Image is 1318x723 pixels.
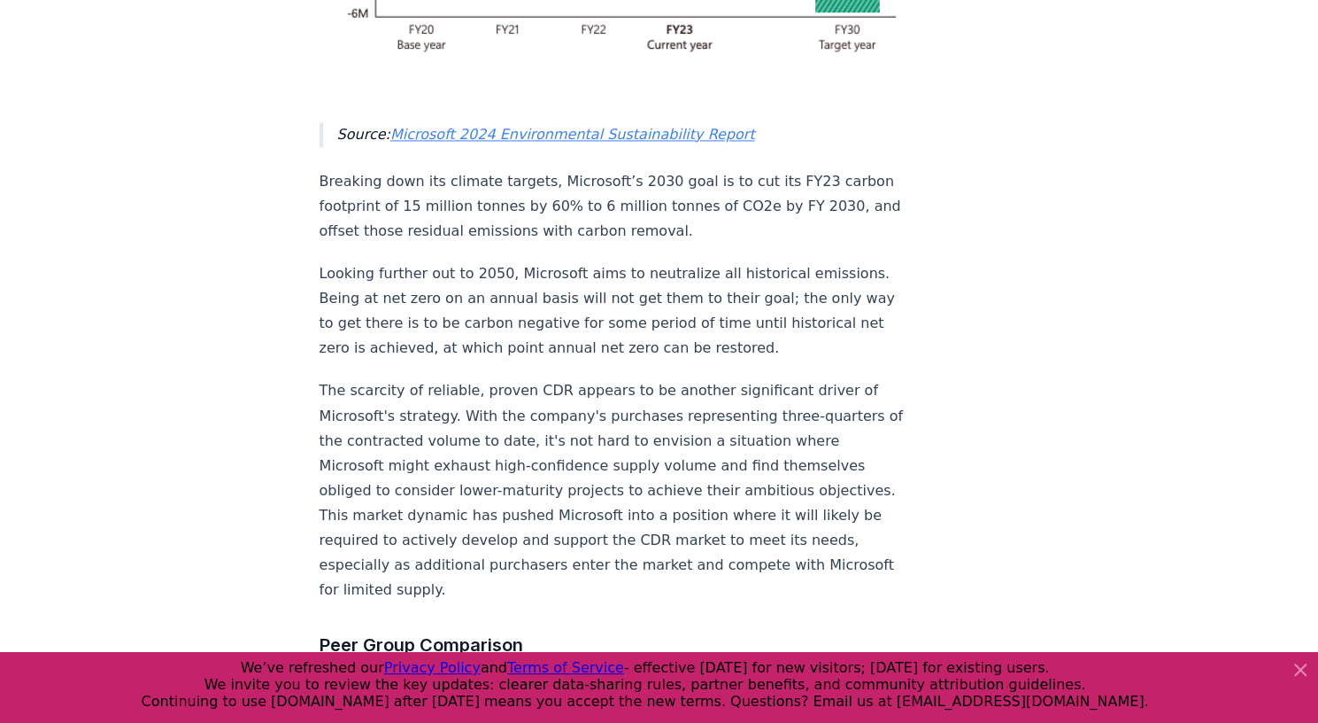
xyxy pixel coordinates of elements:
[320,169,906,244] p: Breaking down its climate targets, Microsoft’s 2030 goal is to cut its FY23 carbon footprint of 1...
[390,126,755,143] a: Microsoft 2024 Environmental Sustainability Report
[320,261,906,361] p: Looking further out to 2050, Microsoft aims to neutralize all historical emissions. Being at net ...
[320,630,906,658] h3: Peer Group Comparison
[320,378,906,602] p: The scarcity of reliable, proven CDR appears to be another significant driver of Microsoft's stra...
[337,126,755,143] em: Source:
